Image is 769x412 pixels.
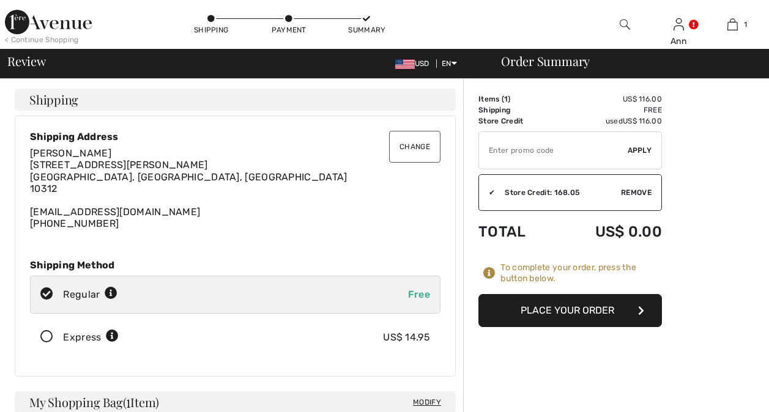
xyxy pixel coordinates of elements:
[5,10,92,34] img: 1ère Avenue
[478,294,662,327] button: Place Your Order
[727,17,738,32] img: My Bag
[674,17,684,32] img: My Info
[674,18,684,30] a: Sign In
[30,147,111,159] span: [PERSON_NAME]
[620,17,630,32] img: search the website
[30,259,440,271] div: Shipping Method
[486,55,762,67] div: Order Summary
[652,35,705,48] div: Ann
[479,132,628,169] input: Promo code
[621,187,652,198] span: Remove
[413,396,441,408] span: Modify
[63,287,117,302] div: Regular
[478,94,554,105] td: Items ( )
[628,145,652,156] span: Apply
[30,147,440,229] div: [EMAIL_ADDRESS][DOMAIN_NAME] [PHONE_NUMBER]
[348,24,385,35] div: Summary
[383,330,430,345] div: US$ 14.95
[30,159,347,194] span: [STREET_ADDRESS][PERSON_NAME] [GEOGRAPHIC_DATA], [GEOGRAPHIC_DATA], [GEOGRAPHIC_DATA] 10312
[29,94,78,106] span: Shipping
[623,117,662,125] span: US$ 116.00
[30,131,440,142] div: Shipping Address
[478,211,554,252] td: Total
[389,131,440,163] button: Change
[504,95,508,103] span: 1
[554,105,662,116] td: Free
[706,17,759,32] a: 1
[554,211,662,252] td: US$ 0.00
[126,393,130,409] span: 1
[744,19,747,30] span: 1
[7,55,46,67] span: Review
[193,24,229,35] div: Shipping
[5,34,79,45] div: < Continue Shopping
[395,59,415,69] img: US Dollar
[495,187,621,198] div: Store Credit: 168.05
[479,187,495,198] div: ✔
[554,94,662,105] td: US$ 116.00
[270,24,307,35] div: Payment
[554,116,662,127] td: used
[478,116,554,127] td: Store Credit
[500,262,662,284] div: To complete your order, press the button below.
[395,59,434,68] span: USD
[408,289,430,300] span: Free
[63,330,119,345] div: Express
[478,105,554,116] td: Shipping
[123,394,159,410] span: ( Item)
[442,59,457,68] span: EN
